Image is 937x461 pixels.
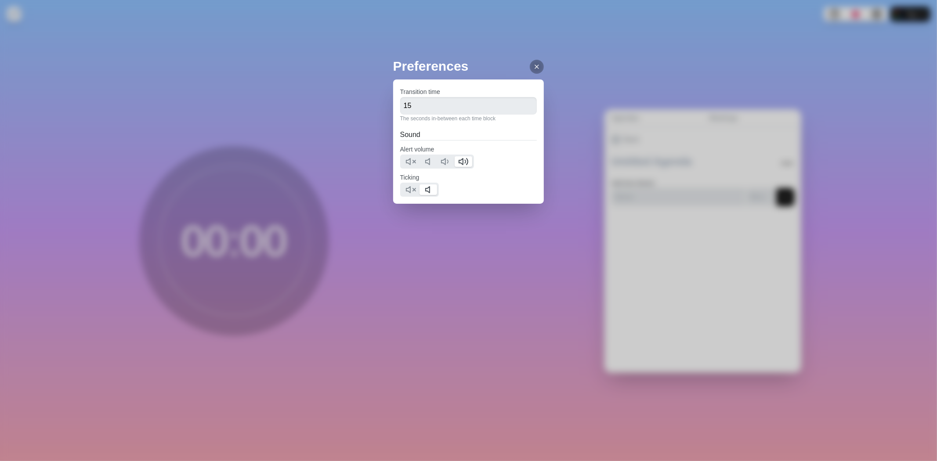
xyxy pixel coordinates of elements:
label: Transition time [400,88,440,95]
p: The seconds in-between each time block [400,115,537,122]
label: Alert volume [400,146,434,153]
h2: Preferences [393,56,544,76]
h2: Sound [400,130,537,140]
label: Ticking [400,174,420,181]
